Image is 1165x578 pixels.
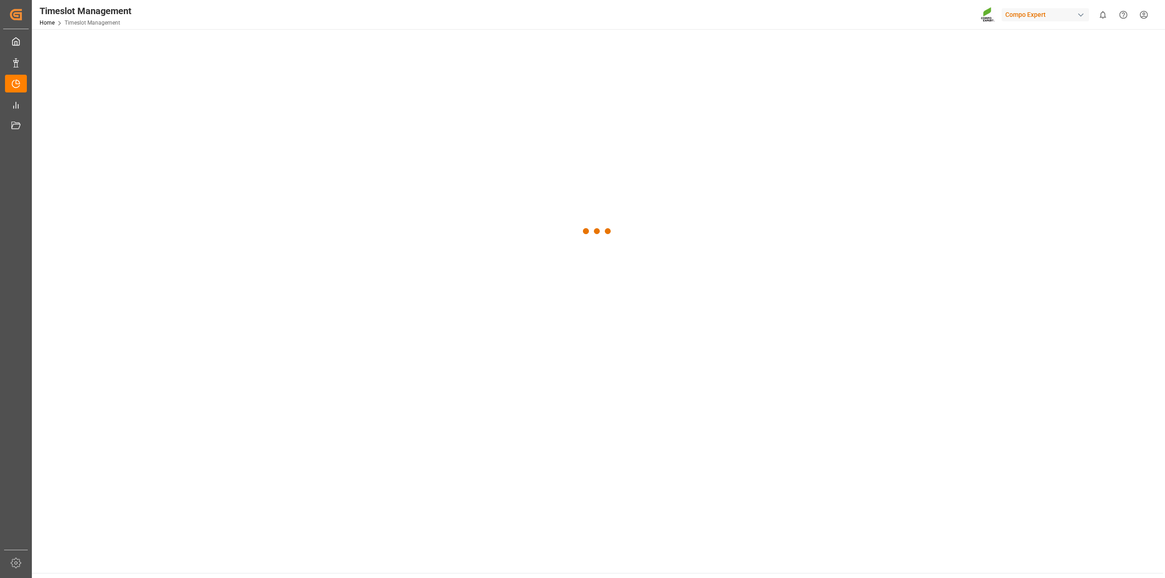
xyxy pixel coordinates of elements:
img: Screenshot%202023-09-29%20at%2010.02.21.png_1712312052.png [981,7,995,23]
div: Timeslot Management [40,4,132,18]
button: show 0 new notifications [1093,5,1113,25]
a: Home [40,20,55,26]
button: Compo Expert [1002,6,1093,23]
button: Help Center [1113,5,1134,25]
div: Compo Expert [1002,8,1089,21]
